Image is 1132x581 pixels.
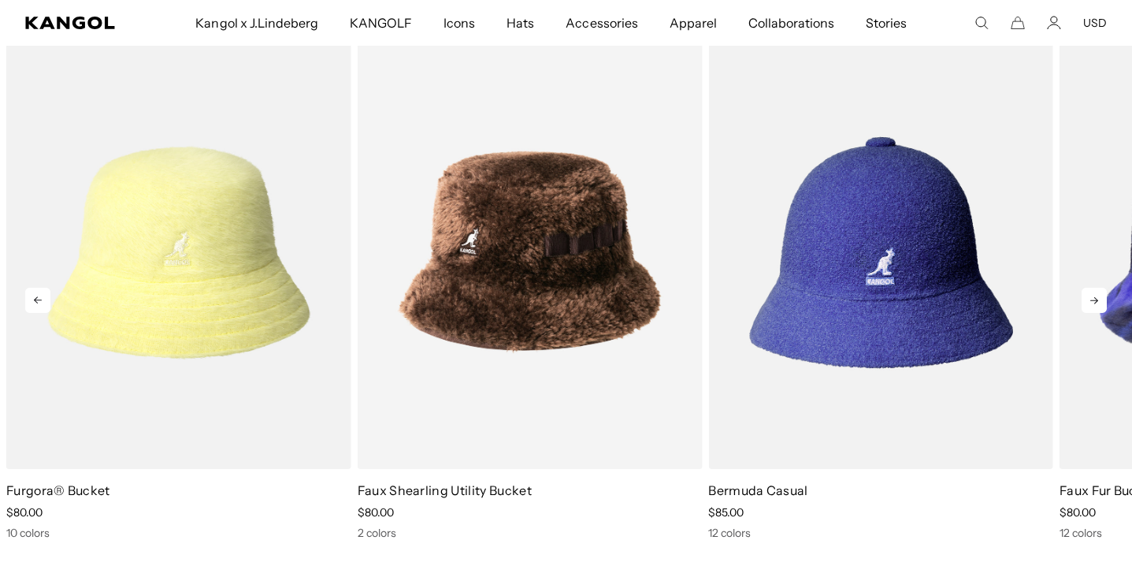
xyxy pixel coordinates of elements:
[351,35,703,539] div: 4 of 5
[1047,16,1061,30] a: Account
[708,526,1053,540] div: 12 colors
[708,505,744,520] span: $85.00
[358,505,394,520] span: $80.00
[6,35,351,468] img: Furgora® Bucket
[974,16,989,30] summary: Search here
[708,482,807,498] a: Bermuda Casual
[358,482,532,498] a: Faux Shearling Utility Bucket
[25,17,128,29] a: Kangol
[6,505,43,520] span: $80.00
[702,35,1053,539] div: 5 of 5
[358,35,703,468] img: Faux Shearling Utility Bucket
[1083,16,1107,30] button: USD
[6,482,110,498] a: Furgora® Bucket
[708,35,1053,468] img: Bermuda Casual
[1011,16,1025,30] button: Cart
[358,526,703,540] div: 2 colors
[1060,505,1096,520] span: $80.00
[6,526,351,540] div: 10 colors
